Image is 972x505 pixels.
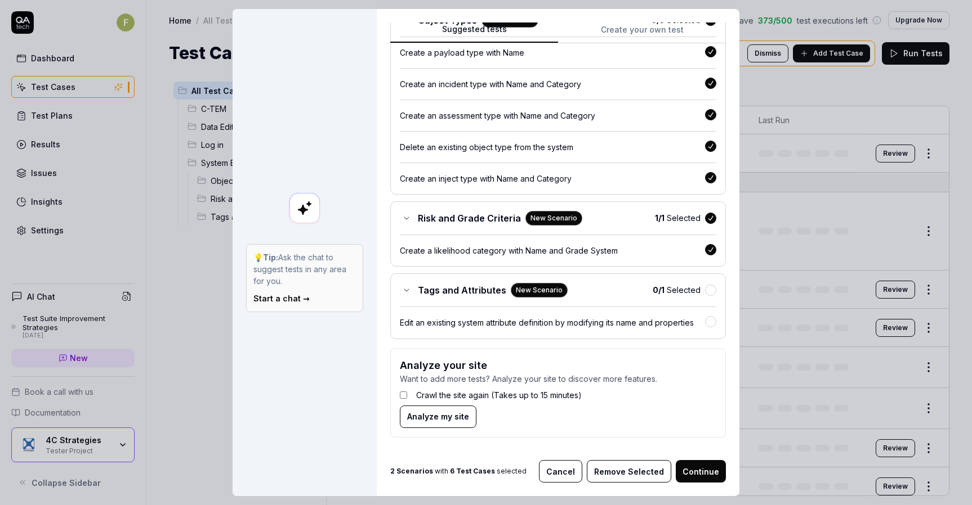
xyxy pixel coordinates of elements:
[450,467,495,475] b: 6 Test Cases
[263,252,278,262] strong: Tip:
[400,47,705,58] div: Create a payload type with Name
[390,467,433,475] b: 2 Scenarios
[400,78,705,90] div: Create an incident type with Name and Category
[390,466,527,476] span: with selected
[253,251,356,287] p: 💡 Ask the chat to suggest tests in any area for you.
[253,294,310,303] a: Start a chat →
[400,358,716,373] h3: Analyze your site
[400,110,705,121] div: Create an assessment type with Name and Category
[653,284,701,296] span: Selected
[400,173,705,184] div: Create an inject type with Name and Category
[418,283,506,297] span: Tags and Attributes
[653,285,665,295] b: 0 / 1
[400,405,476,428] button: Analyze my site
[416,389,582,401] label: Crawl the site again (Takes up to 15 minutes)
[655,213,665,223] b: 1 / 1
[587,460,671,483] button: Remove Selected
[511,283,568,297] div: New Scenario
[400,141,705,153] div: Delete an existing object type from the system
[400,317,705,328] div: Edit an existing system attribute definition by modifying its name and properties
[558,23,726,43] button: Create your own test
[676,460,726,483] button: Continue
[418,211,521,225] span: Risk and Grade Criteria
[655,212,701,224] span: Selected
[400,245,705,256] div: Create a likelihood category with Name and Grade System
[390,23,558,43] button: Suggested tests
[525,211,582,226] div: New Scenario
[400,373,716,385] p: Want to add more tests? Analyze your site to discover more features.
[407,411,469,422] span: Analyze my site
[539,460,582,483] button: Cancel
